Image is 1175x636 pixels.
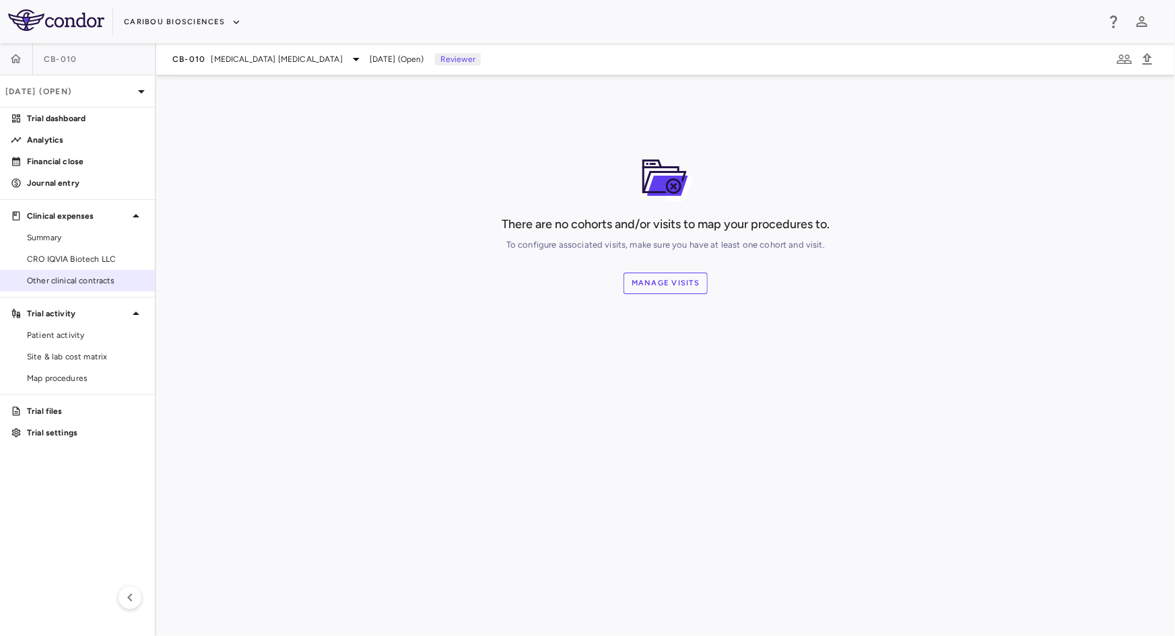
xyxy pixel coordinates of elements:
[27,210,128,222] p: Clinical expenses
[172,54,206,65] span: CB-010
[624,273,708,294] button: Manage Visits
[27,427,144,439] p: Trial settings
[27,155,144,168] p: Financial close
[124,11,241,33] button: Caribou Biosciences
[27,372,144,384] span: Map procedures
[502,215,830,234] h6: There are no cohorts and/or visits to map your procedures to.
[27,275,144,287] span: Other clinical contracts
[27,253,144,265] span: CRO IQVIA Biotech LLC
[8,9,104,31] img: logo-full-BYUhSk78.svg
[27,177,144,189] p: Journal entry
[370,53,424,65] span: [DATE] (Open)
[27,232,144,244] span: Summary
[27,308,128,320] p: Trial activity
[506,239,825,251] p: To configure associated visits, make sure you have at least one cohort and visit.
[27,134,144,146] p: Analytics
[211,53,343,65] span: [MEDICAL_DATA] [MEDICAL_DATA]
[5,85,133,98] p: [DATE] (Open)
[27,329,144,341] span: Patient activity
[44,54,77,65] span: CB-010
[27,112,144,125] p: Trial dashboard
[435,53,481,65] p: Reviewer
[27,405,144,417] p: Trial files
[27,351,144,363] span: Site & lab cost matrix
